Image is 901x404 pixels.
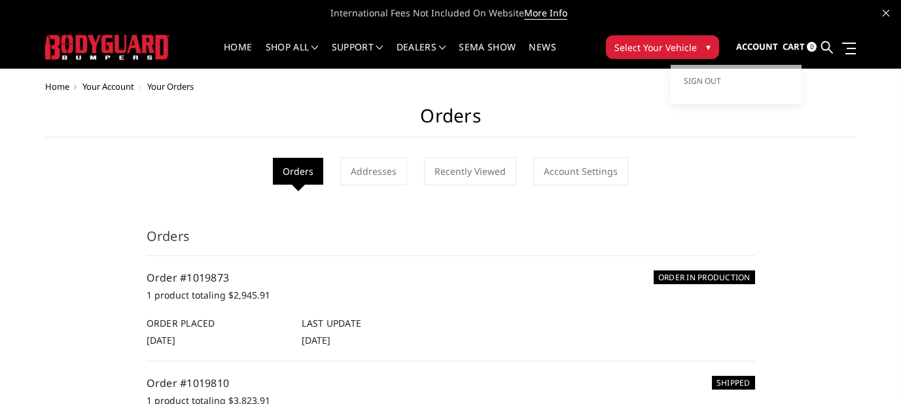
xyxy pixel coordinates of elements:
[783,29,817,65] a: Cart 0
[45,81,69,92] a: Home
[45,35,169,59] img: BODYGUARD BUMPERS
[424,157,516,185] a: Recently Viewed
[82,81,134,92] a: Your Account
[147,316,289,330] h6: Order Placed
[606,35,719,59] button: Select Your Vehicle
[533,157,628,185] a: Account Settings
[736,29,778,65] a: Account
[340,157,407,185] a: Addresses
[147,81,194,92] span: Your Orders
[147,270,230,285] a: Order #1019873
[224,43,252,68] a: Home
[302,334,330,346] span: [DATE]
[147,376,230,390] a: Order #1019810
[706,40,711,54] span: ▾
[459,43,516,68] a: SEMA Show
[45,105,857,138] h1: Orders
[529,43,556,68] a: News
[783,41,805,52] span: Cart
[807,42,817,52] span: 0
[684,71,788,91] a: Sign out
[302,316,444,330] h6: Last Update
[654,270,755,284] h6: ORDER IN PRODUCTION
[397,43,446,68] a: Dealers
[614,41,697,54] span: Select Your Vehicle
[273,158,323,185] li: Orders
[147,287,755,303] p: 1 product totaling $2,945.91
[266,43,319,68] a: shop all
[332,43,383,68] a: Support
[712,376,755,390] h6: SHIPPED
[147,227,755,256] h3: Orders
[147,334,175,346] span: [DATE]
[736,41,778,52] span: Account
[524,7,567,20] a: More Info
[684,75,721,86] span: Sign out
